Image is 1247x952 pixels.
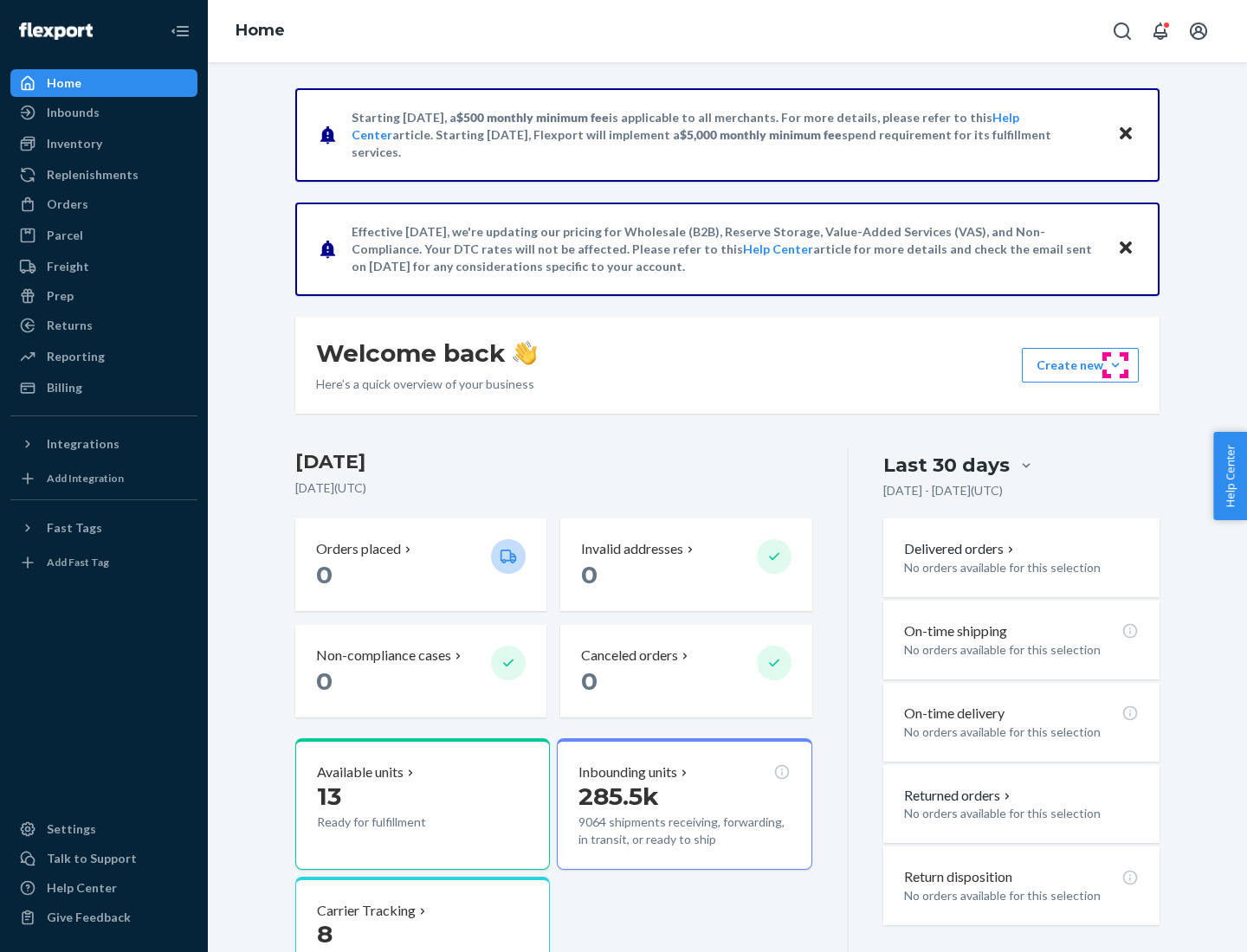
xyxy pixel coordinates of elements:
[1213,432,1247,520] button: Help Center
[904,641,1139,659] p: No orders available for this selection
[317,762,404,782] p: Available units
[10,465,197,492] a: Add Integration
[47,820,96,838] div: Settings
[316,646,451,666] p: Non-compliance cases
[10,161,197,189] a: Replenishments
[581,539,683,559] p: Invalid addresses
[904,539,1018,559] button: Delivered orders
[352,109,1101,161] p: Starting [DATE], a is applicable to all merchants. For more details, please refer to this article...
[47,227,83,244] div: Parcel
[10,549,197,576] a: Add Fast Tag
[1115,236,1137,261] button: Close
[236,21,285,40] a: Home
[10,904,197,931] button: Give Feedback
[10,190,197,218] a: Orders
[10,130,197,158] a: Inventory
[581,560,598,589] span: 0
[904,621,1007,641] p: On-time shipping
[743,241,813,256] a: Help Center
[1022,348,1139,383] button: Create new
[883,482,1003,499] p: [DATE] - [DATE] ( UTC )
[581,646,678,666] p: Canceled orders
[47,104,100,121] div: Inbounds
[47,258,89,275] div: Freight
[883,452,1010,479] div: Last 30 days
[295,448,812,476] h3: [DATE]
[10,69,197,97] a: Home
[47,909,131,926] div: Give Feedback
[904,805,1139,822] p: No orders available for this selection
[581,666,598,696] span: 0
[47,435,120,453] div: Integrations
[680,127,842,142] span: $5,000 monthly minimum fee
[316,338,537,369] h1: Welcome back
[19,23,93,40] img: Flexport logo
[316,539,401,559] p: Orders placed
[578,782,659,811] span: 285.5k
[352,223,1101,275] p: Effective [DATE], we're updating our pricing for Wholesale (B2B), Reserve Storage, Value-Added Se...
[10,282,197,310] a: Prep
[578,762,677,782] p: Inbounding units
[47,74,81,92] div: Home
[10,845,197,872] a: Talk to Support
[513,341,537,365] img: hand-wave emoji
[316,666,333,696] span: 0
[10,874,197,902] a: Help Center
[47,519,102,537] div: Fast Tags
[456,110,609,125] span: $500 monthly minimum fee
[10,99,197,126] a: Inbounds
[1181,14,1216,48] button: Open account menu
[578,814,790,848] p: 9064 shipments receiving, forwarding, in transit, or ready to ship
[904,786,1014,806] button: Returned orders
[47,879,117,897] div: Help Center
[47,379,82,396] div: Billing
[295,625,546,717] button: Non-compliance cases 0
[47,166,139,183] div: Replenishments
[316,376,537,393] p: Here’s a quick overview of your business
[904,724,1139,741] p: No orders available for this selection
[10,374,197,402] a: Billing
[1105,14,1140,48] button: Open Search Box
[904,887,1139,904] p: No orders available for this selection
[47,135,102,152] div: Inventory
[163,14,197,48] button: Close Navigation
[1115,122,1137,147] button: Close
[317,782,341,811] span: 13
[560,625,811,717] button: Canceled orders 0
[317,901,416,921] p: Carrier Tracking
[317,919,333,949] span: 8
[10,343,197,370] a: Reporting
[47,196,88,213] div: Orders
[10,430,197,458] button: Integrations
[10,222,197,249] a: Parcel
[10,514,197,542] button: Fast Tags
[557,738,811,870] button: Inbounding units285.5k9064 shipments receiving, forwarding, in transit, or ready to ship
[47,348,105,365] div: Reporting
[295,518,546,611] button: Orders placed 0
[47,287,74,305] div: Prep
[10,253,197,280] a: Freight
[295,738,550,870] button: Available units13Ready for fulfillment
[904,867,1012,887] p: Return disposition
[560,518,811,611] button: Invalid addresses 0
[10,815,197,843] a: Settings
[47,317,93,334] div: Returns
[904,704,1005,724] p: On-time delivery
[295,479,812,497] p: [DATE] ( UTC )
[317,814,477,831] p: Ready for fulfillment
[222,6,299,56] ol: breadcrumbs
[47,471,124,486] div: Add Integration
[904,559,1139,576] p: No orders available for this selection
[10,312,197,339] a: Returns
[1143,14,1178,48] button: Open notifications
[47,850,137,867] div: Talk to Support
[316,560,333,589] span: 0
[47,555,109,569] div: Add Fast Tag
